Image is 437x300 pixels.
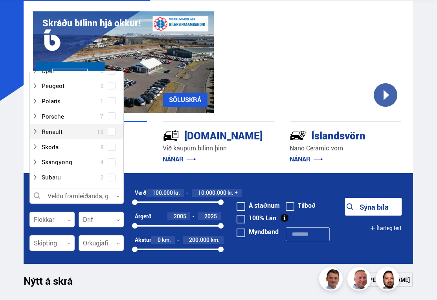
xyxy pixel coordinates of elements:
[163,128,246,142] div: [DOMAIN_NAME]
[33,11,214,113] img: eKx6w-_Home_640_.png
[135,213,151,220] div: Árgerð
[237,202,280,209] label: Á staðnum
[152,189,173,196] span: 100.000
[163,144,274,153] p: Við kaupum bílinn þinn
[235,190,238,196] span: +
[163,127,179,144] img: tr5P-W3DuiFaO7aO.svg
[349,268,372,292] img: siFngHWaQ9KaOqBr.png
[237,229,279,235] label: Myndband
[100,111,104,122] span: 7
[290,144,401,153] p: Nano Ceramic vörn
[100,80,104,91] span: 9
[135,190,146,196] div: Verð
[370,219,402,237] button: Ítarleg leit
[189,236,209,243] span: 200.000
[198,189,226,196] span: 10.000.000
[100,95,104,107] span: 1
[290,128,373,142] div: Íslandsvörn
[286,202,316,209] label: Tilboð
[100,141,104,153] span: 8
[174,190,180,196] span: kr.
[97,126,104,137] span: 19
[135,237,151,243] div: Akstur
[42,18,141,28] h1: Skráðu bílinn hjá okkur!
[163,93,207,107] a: SÖLUSKRÁ
[377,268,400,292] img: nhp88E3Fdnt1Opn2.png
[24,275,86,291] h1: Nýtt á skrá
[100,187,104,198] span: 5
[174,212,186,220] span: 2005
[290,127,306,144] img: -Svtn6bYgwAsiwNX.svg
[290,155,323,163] a: NÁNAR
[163,155,196,163] a: NÁNAR
[211,237,220,243] span: km.
[162,237,171,243] span: km.
[345,198,402,216] button: Sýna bíla
[320,268,344,292] img: FbJEzSuNWCJXmdc-.webp
[100,172,104,183] span: 2
[204,212,217,220] span: 2025
[228,190,233,196] span: kr.
[237,215,276,221] label: 100% Lán
[100,156,104,168] span: 4
[6,3,30,27] button: Open LiveChat chat widget
[158,236,161,243] span: 0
